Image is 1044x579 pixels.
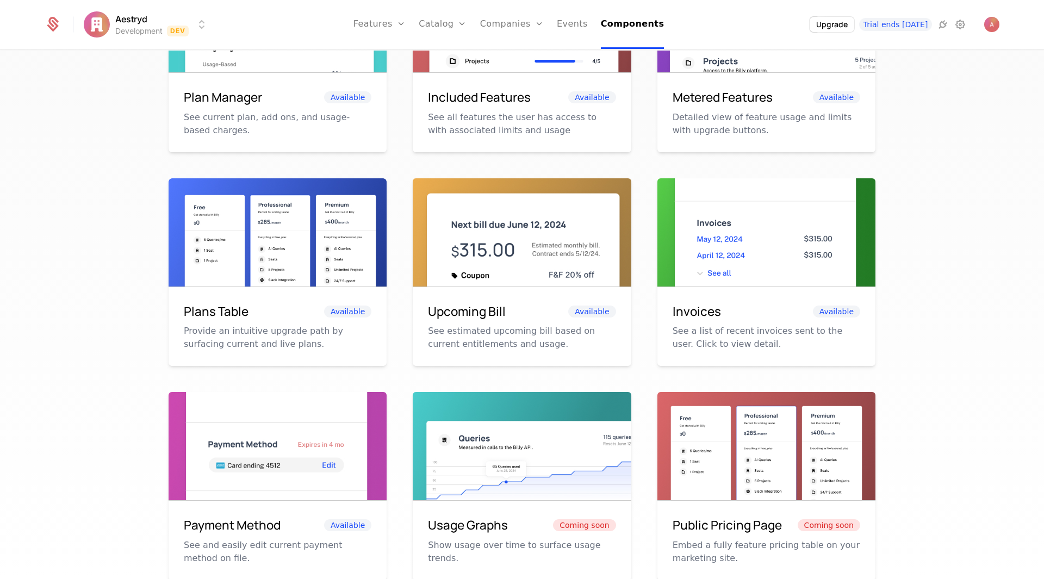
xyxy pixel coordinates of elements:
[954,18,967,31] a: Settings
[673,516,782,534] h6: Public Pricing Page
[184,111,371,137] p: See current plan, add ons, and usage-based charges.
[428,88,531,107] h6: Included Features
[115,26,163,36] div: Development
[813,306,860,317] span: Available
[673,325,860,351] p: See a list of recent invoices sent to the user. Click to view detail.
[859,18,933,31] a: Trial ends [DATE]
[673,111,860,137] p: Detailed view of feature usage and limits with upgrade buttons.
[984,17,999,32] img: aestryd-ziwa
[428,111,616,137] p: See all features the user has access to with associated limits and usage
[184,516,281,534] h6: Payment Method
[813,91,860,103] span: Available
[553,519,616,531] span: Coming soon
[167,26,189,36] span: Dev
[184,539,371,565] p: See and easily edit current payment method on file.
[184,88,262,107] h6: Plan Manager
[324,306,371,317] span: Available
[984,17,999,32] button: Open user button
[324,91,371,103] span: Available
[324,519,371,531] span: Available
[798,519,860,531] span: Coming soon
[673,88,773,107] h6: Metered Features
[810,17,854,32] button: Upgrade
[428,302,506,321] h6: Upcoming Bill
[673,302,721,321] h6: Invoices
[936,18,949,31] a: Integrations
[428,516,508,534] h6: Usage Graphs
[428,325,616,351] p: See estimated upcoming bill based on current entitlements and usage.
[115,13,147,26] span: Aestryd
[428,539,616,565] p: Show usage over time to surface usage trends.
[568,306,616,317] span: Available
[87,13,209,36] button: Select environment
[568,91,616,103] span: Available
[184,325,371,351] p: Provide an intuitive upgrade path by surfacing current and live plans.
[673,539,860,565] p: Embed a fully feature pricing table on your marketing site.
[184,302,248,321] h6: Plans Table
[84,11,110,38] img: Aestryd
